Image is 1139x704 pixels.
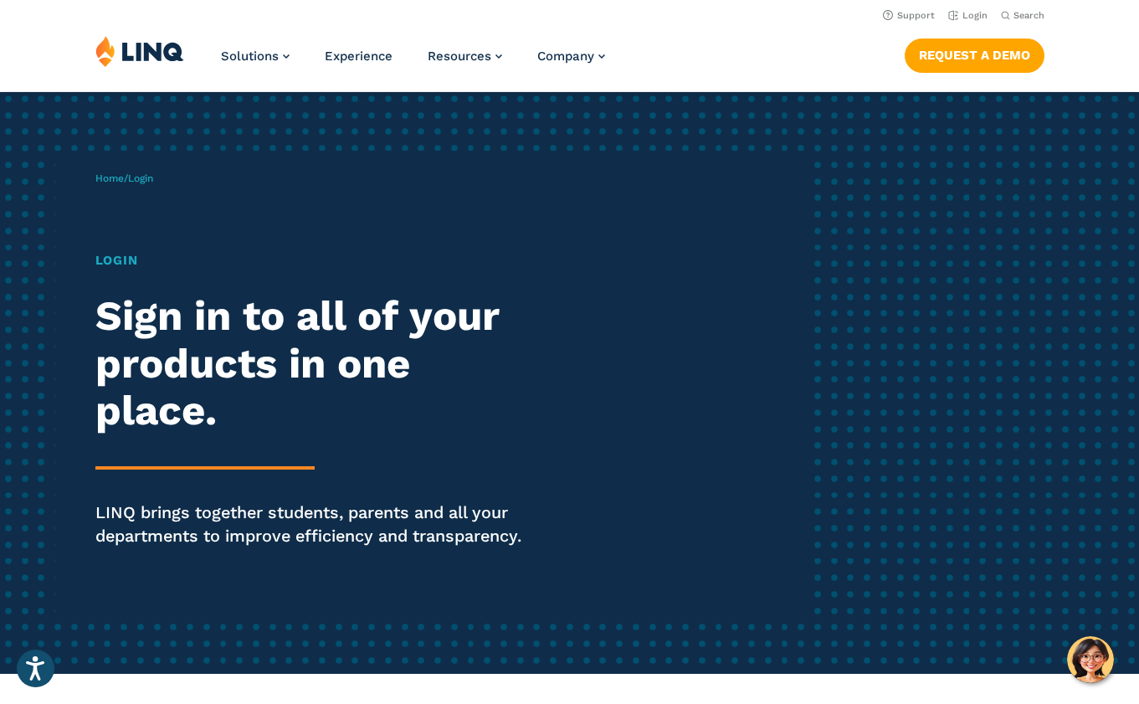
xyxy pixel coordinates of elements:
[537,49,605,64] a: Company
[95,251,534,270] h1: Login
[905,35,1044,72] nav: Button Navigation
[95,35,184,67] img: LINQ | K‑12 Software
[221,49,290,64] a: Solutions
[221,49,279,64] span: Solutions
[428,49,491,64] span: Resources
[95,292,534,434] h2: Sign in to all of your products in one place.
[948,10,988,21] a: Login
[128,172,153,184] span: Login
[905,39,1044,72] a: Request a Demo
[95,172,153,184] span: /
[325,49,392,64] a: Experience
[1013,10,1044,21] span: Search
[221,35,605,90] nav: Primary Navigation
[537,49,594,64] span: Company
[95,172,124,184] a: Home
[428,49,502,64] a: Resources
[1067,636,1114,683] button: Hello, have a question? Let’s chat.
[883,10,935,21] a: Support
[1001,9,1044,22] button: Open Search Bar
[95,501,534,549] p: LINQ brings together students, parents and all your departments to improve efficiency and transpa...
